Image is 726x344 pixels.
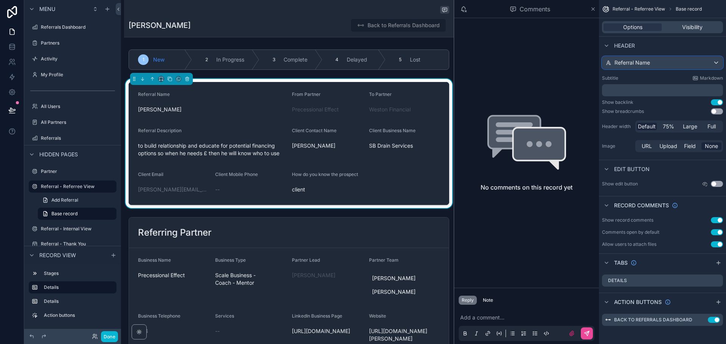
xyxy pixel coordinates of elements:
a: Base record [38,208,116,220]
span: Record comments [614,202,669,209]
button: Referral Name [602,56,723,69]
span: Large [683,123,697,130]
label: My Profile [41,72,115,78]
label: Referral - Referree View [41,184,112,190]
label: Referrals Dashboard [41,24,115,30]
a: Markdown [692,75,723,81]
span: Base record [676,6,702,12]
label: Referral - Internal View [41,226,115,232]
span: Hidden pages [39,151,78,158]
a: [PERSON_NAME][EMAIL_ADDRESS][DOMAIN_NAME] [138,186,209,193]
label: Stages [44,270,113,276]
span: SB Drain Services [369,142,440,150]
div: Show breadcrumbs [602,108,644,114]
label: Back to Referrals Dashboard [614,317,692,323]
span: Client Contact Name [292,128,337,133]
span: Client Email [138,171,163,177]
span: Base record [51,211,78,217]
label: Partner [41,168,115,174]
div: scrollable content [24,264,121,329]
a: Activity [29,53,116,65]
a: Partner [29,165,116,177]
label: Image [602,143,632,149]
label: All Partners [41,119,115,125]
div: Show backlink [602,99,633,105]
span: to build relationship and educate for potential financing options so when he needs £ then he will... [138,142,286,157]
span: Client Business Name [369,128,416,133]
label: Subtitle [602,75,618,81]
span: Referral Name [614,59,650,66]
span: Markdown [700,75,723,81]
a: My Profile [29,69,116,81]
a: Partners [29,37,116,49]
span: Tabs [614,259,628,267]
span: Client Mobile Phone [215,171,258,177]
span: Record view [39,251,76,259]
span: Referral Description [138,128,181,133]
span: Default [638,123,656,130]
span: Field [684,142,696,150]
a: Referral - Internal View [29,223,116,235]
span: Upload [659,142,677,150]
div: Comments open by default [602,229,659,235]
span: Comments [520,5,550,14]
h1: [PERSON_NAME] [129,20,191,31]
span: Header [614,42,635,49]
span: None [705,142,718,150]
div: scrollable content [602,84,723,96]
span: How do you know the prospect [292,171,358,177]
button: Note [480,296,496,305]
span: Referral - Referree View [613,6,665,12]
label: Details [608,278,627,284]
a: Referral - Referree View [29,180,116,193]
span: Action buttons [614,298,662,306]
a: Referrals Dashboard [29,21,116,33]
span: [PERSON_NAME] [292,142,363,150]
a: Referrals [29,132,116,144]
label: Partners [41,40,115,46]
label: Header width [602,123,632,130]
span: From Partner [292,91,321,97]
div: Allow users to attach files [602,241,656,247]
span: client [292,186,363,193]
a: Referral - Thank You [29,238,116,250]
span: Referral Name [138,91,170,97]
label: Action buttons [44,312,113,318]
label: Activity [41,56,115,62]
a: Weston Financial [369,106,411,113]
span: [PERSON_NAME] [138,106,286,113]
label: Referral - Thank You [41,241,115,247]
div: Show record comments [602,217,653,223]
span: Full [707,123,716,130]
span: Add Referral [51,197,78,203]
span: To Partner [369,91,392,97]
button: Reply [459,296,477,305]
span: 75% [663,123,674,130]
span: -- [215,186,220,193]
span: Edit button [614,165,650,173]
span: Visibility [682,23,703,31]
label: Details [44,298,113,304]
span: URL [642,142,652,150]
h2: No comments on this record yet [481,183,572,192]
a: Add Referral [38,194,116,206]
span: Options [623,23,642,31]
span: Menu [39,5,55,13]
label: Show edit button [602,181,638,187]
a: Precessional Effect [292,106,339,113]
button: Done [101,331,118,342]
div: Note [483,297,493,303]
label: All Users [41,103,115,110]
a: All Users [29,100,116,113]
label: Details [44,284,110,290]
label: Referrals [41,135,115,141]
a: All Partners [29,116,116,128]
